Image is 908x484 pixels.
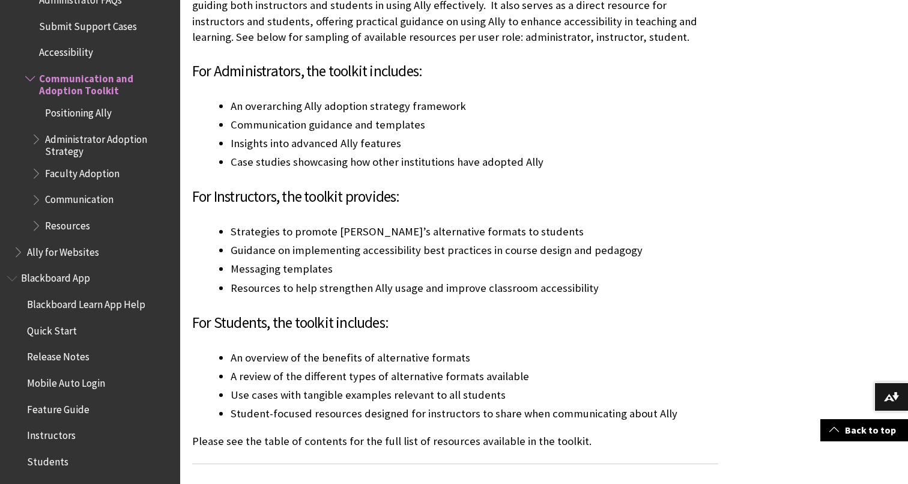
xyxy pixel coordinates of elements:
[192,60,718,83] h3: For Administrators, the toolkit includes:
[27,294,145,310] span: Blackboard Learn App Help
[231,280,718,297] li: Resources to help strengthen Ally usage and improve classroom accessibility
[45,190,114,206] span: Communication
[27,242,99,258] span: Ally for Websites
[231,116,718,133] li: Communication guidance and templates
[192,312,718,334] h3: For Students, the toolkit includes:
[39,68,172,97] span: Communication and Adoption Toolkit
[192,434,718,449] p: Please see the table of contents for the full list of resources available in the toolkit.
[27,426,76,442] span: Instructors
[45,103,112,119] span: Positioning Ally
[231,135,718,152] li: Insights into advanced Ally features
[27,373,105,389] span: Mobile Auto Login
[27,347,89,363] span: Release Notes
[231,261,718,277] li: Messaging templates
[45,216,90,232] span: Resources
[39,43,93,59] span: Accessibility
[231,223,718,240] li: Strategies to promote [PERSON_NAME]’s alternative formats to students
[820,419,908,441] a: Back to top
[27,399,89,416] span: Feature Guide
[231,242,718,259] li: Guidance on implementing accessibility best practices in course design and pedagogy
[231,349,718,366] li: An overview of the benefits of alternative formats
[21,268,90,285] span: Blackboard App
[231,368,718,385] li: A review of the different types of alternative formats available
[27,452,68,468] span: Students
[231,387,718,404] li: Use cases with tangible examples relevant to all students
[27,321,77,337] span: Quick Start
[231,405,718,422] li: Student-focused resources designed for instructors to share when communicating about Ally
[39,16,137,32] span: Submit Support Cases
[192,186,718,208] h3: For Instructors, the toolkit provides:
[45,163,120,180] span: Faculty Adoption
[45,129,172,157] span: Administrator Adoption Strategy
[231,154,718,171] li: Case studies showcasing how other institutions have adopted Ally
[231,98,718,115] li: An overarching Ally adoption strategy framework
